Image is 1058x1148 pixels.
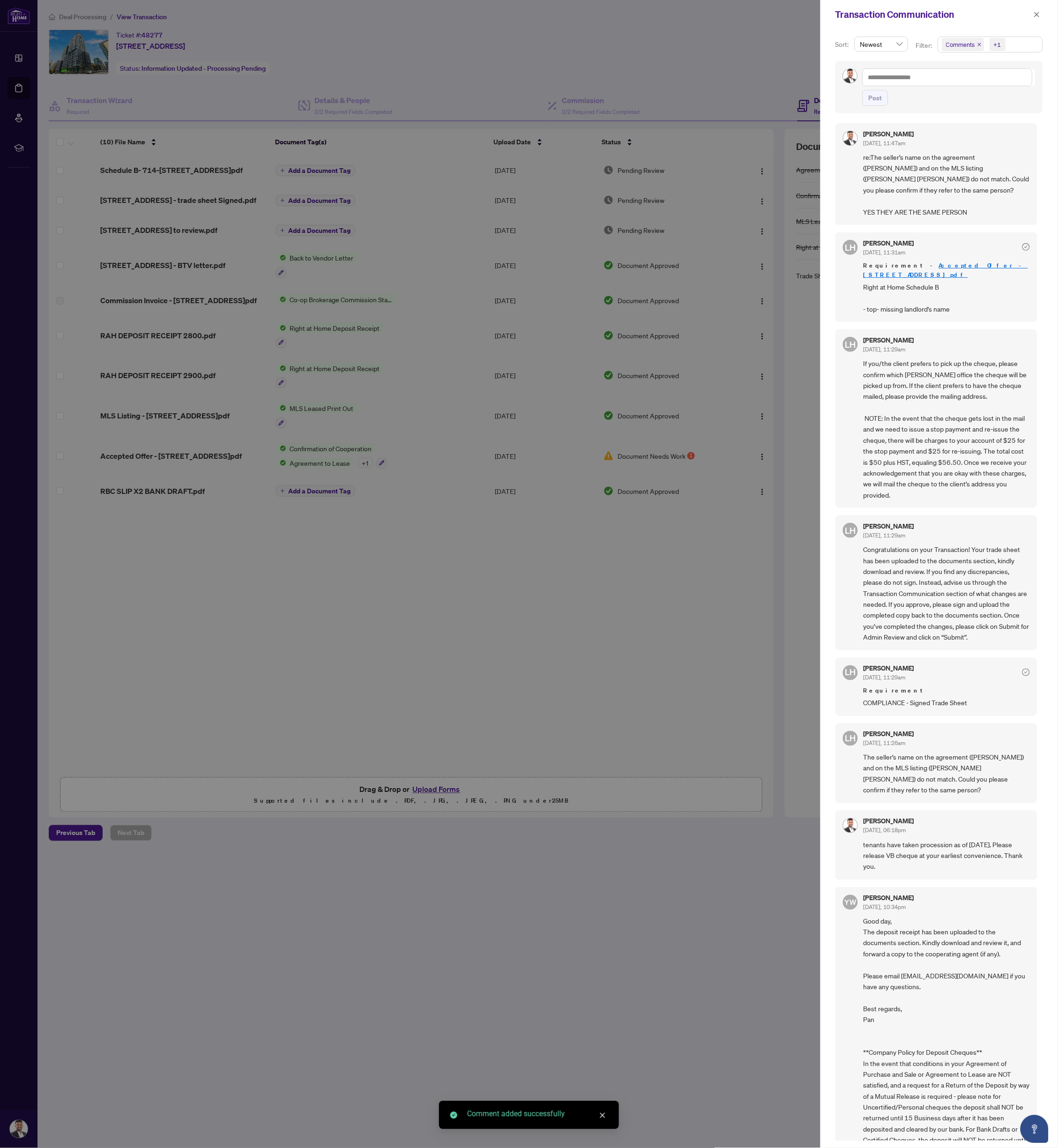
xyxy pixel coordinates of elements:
[845,338,856,351] span: LH
[864,544,1030,642] span: Congratulations on your Transaction! Your trade sheet has been uploaded to the documents section,...
[864,752,1030,796] span: The seller’s name on the agreement ([PERSON_NAME]) and on the MLS listing ([PERSON_NAME] [PERSON_...
[845,524,856,537] span: LH
[835,39,851,50] p: Sort:
[1021,1115,1049,1143] button: Open asap
[864,358,1030,500] span: If you/the client prefers to pick up the cheque, please confirm which [PERSON_NAME] office the ch...
[977,42,982,47] span: close
[864,337,914,343] h5: [PERSON_NAME]
[864,665,914,672] h5: [PERSON_NAME]
[1034,11,1040,18] span: close
[1022,669,1030,676] span: check-circle
[843,819,857,833] img: Profile Icon
[863,90,888,106] button: Post
[916,40,934,51] p: Filter:
[845,241,856,254] span: LH
[864,140,906,147] span: [DATE], 11:47am
[845,732,856,745] span: LH
[864,152,1030,217] span: re:The seller’s name on the agreement ([PERSON_NAME]) and on the MLS listing ([PERSON_NAME] [PERS...
[864,818,914,825] h5: [PERSON_NAME]
[864,674,906,681] span: [DATE], 11:29am
[597,1111,608,1121] a: Close
[845,666,856,679] span: LH
[994,40,1002,49] div: +1
[845,897,857,908] span: YW
[864,249,906,256] span: [DATE], 11:31am
[864,895,914,902] h5: [PERSON_NAME]
[864,282,1030,314] span: Right at Home Schedule B - top- missing landlord's name
[467,1109,608,1120] div: Comment added successfully
[864,740,906,747] span: [DATE], 11:26am
[864,827,906,834] span: [DATE], 06:18pm
[864,532,906,539] span: [DATE], 11:29am
[864,731,914,738] h5: [PERSON_NAME]
[860,37,903,51] span: Newest
[835,7,1031,22] div: Transaction Communication
[864,261,1030,280] span: Requirement -
[864,240,914,246] h5: [PERSON_NAME]
[864,261,1028,279] a: Accepted Offer - [STREET_ADDRESS]pdf
[864,346,906,353] span: [DATE], 11:29am
[864,686,1030,696] span: Requirement
[1022,243,1030,251] span: check-circle
[450,1112,457,1119] span: check-circle
[864,523,914,529] h5: [PERSON_NAME]
[599,1112,606,1119] span: close
[942,38,984,51] span: Comments
[843,131,857,145] img: Profile Icon
[843,69,857,83] img: Profile Icon
[864,698,1030,708] span: COMPLIANCE - Signed Trade Sheet
[864,904,906,911] span: [DATE], 10:34pm
[946,40,976,49] span: Comments
[864,131,914,137] h5: [PERSON_NAME]
[864,840,1030,872] span: tenants have taken procession as of [DATE]. Please release VB cheque at your earliest convenience...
